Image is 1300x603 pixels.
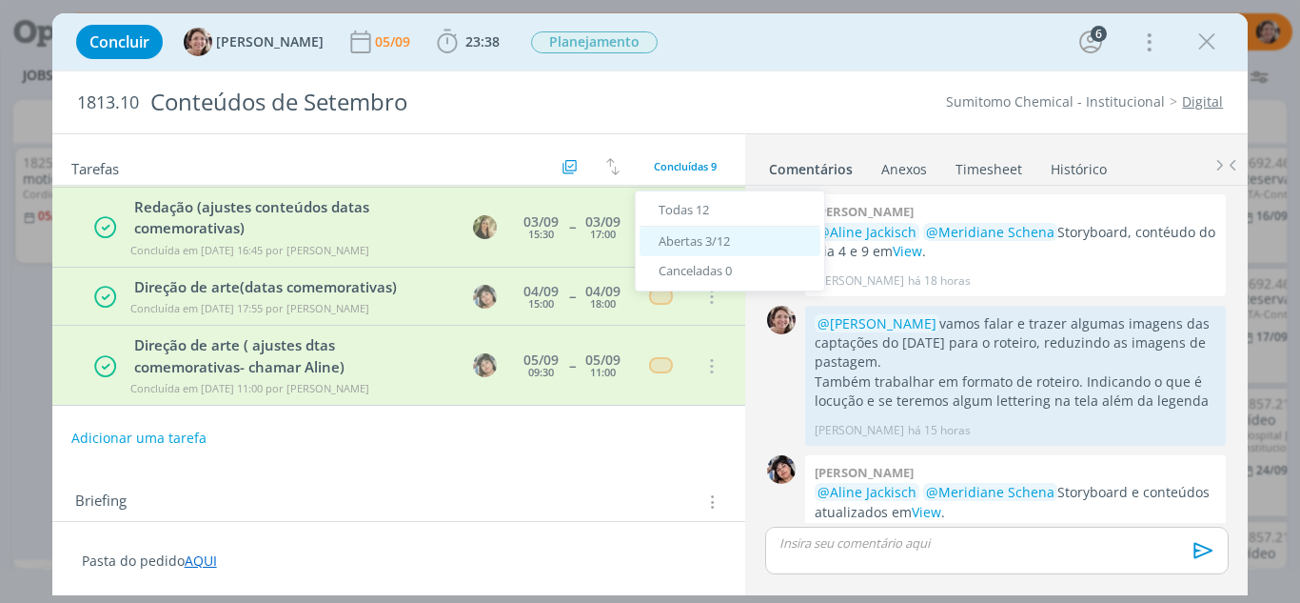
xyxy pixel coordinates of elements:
div: 05/09 [523,353,559,367]
p: Storyboard, contéudo do dia 4 e 9 em . [815,223,1216,262]
p: vamos falar e trazer algumas imagens das captações do [DATE] para o roteiro, reduzindo as imagens... [815,314,1216,372]
img: E [767,455,796,484]
span: Canceladas 0 [659,262,732,279]
div: 04/09 [523,285,559,298]
span: @[PERSON_NAME] [817,314,936,332]
span: há 15 horas [908,422,971,439]
span: -- [569,220,575,233]
span: @Aline Jackisch [817,223,916,241]
span: @Meridiane Schena [926,223,1054,241]
b: [PERSON_NAME] [815,464,914,481]
span: @Meridiane Schena [926,483,1054,501]
div: 05/09 [585,353,620,367]
span: Concluída em [DATE] 17:55 por [PERSON_NAME] [130,301,369,315]
span: 23:38 [465,32,500,50]
button: 6 [1075,27,1106,57]
span: -- [569,359,575,372]
div: Direção de arte(datas comemorativas) [127,276,455,298]
button: A[PERSON_NAME] [184,28,324,56]
span: Concluída em [DATE] 11:00 por [PERSON_NAME] [130,381,369,395]
div: 09:30 [528,367,554,377]
span: Abertas 3/12 [659,232,730,250]
b: [PERSON_NAME] [815,203,914,220]
div: Anexos [881,160,927,179]
img: arrow-down-up.svg [606,158,620,175]
div: Direção de arte ( ajustes dtas comemorativas- chamar Aline) [127,334,455,377]
button: Planejamento [530,30,659,54]
div: 17:00 [590,229,616,239]
div: 6 [1091,26,1107,42]
span: Todas 12 [659,201,709,218]
div: 03/09 [523,215,559,229]
a: Sumitomo Chemical - Institucional [946,92,1165,111]
button: 23:38 [432,27,504,57]
span: Briefing [75,490,127,514]
img: A [767,306,796,334]
a: View [893,242,922,260]
a: Digital [1182,92,1223,111]
img: A [184,28,212,56]
span: Concluída em [DATE] 16:45 por [PERSON_NAME] [130,243,369,257]
div: 18:00 [590,298,616,309]
a: Timesheet [955,151,1023,179]
span: Concluir [89,34,149,50]
button: Adicionar uma tarefa [70,421,207,455]
div: 11:00 [590,367,616,377]
span: Tarefas [71,155,119,178]
span: Concluídas 9 [654,159,717,173]
a: Comentários [768,151,854,179]
span: há 18 horas [908,272,971,290]
p: Storyboard e conteúdos atualizados em . [815,483,1216,522]
span: Planejamento [531,31,658,53]
p: Pasta do pedido [82,552,717,571]
span: 1813.10 [77,92,139,113]
a: View [912,503,941,521]
div: Conteúdos de Setembro [143,79,738,126]
p: Também trabalhar em formato de roteiro. Indicando o que é locução e se teremos algum lettering na... [815,372,1216,412]
div: 04/09 [585,285,620,298]
div: dialog [52,13,1249,595]
span: @Aline Jackisch [817,483,916,501]
div: 05/09 [375,35,414,49]
div: 15:30 [528,229,554,239]
p: [PERSON_NAME] [815,272,904,290]
span: [PERSON_NAME] [216,35,324,49]
div: Redação (ajustes conteúdos datas comemorativas) [127,196,455,239]
p: [PERSON_NAME] [815,422,904,439]
span: -- [569,290,575,303]
a: AQUI [185,552,217,570]
div: 15:00 [528,298,554,309]
button: Concluir [76,25,163,59]
div: 03/09 [585,215,620,229]
a: Histórico [1050,151,1108,179]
